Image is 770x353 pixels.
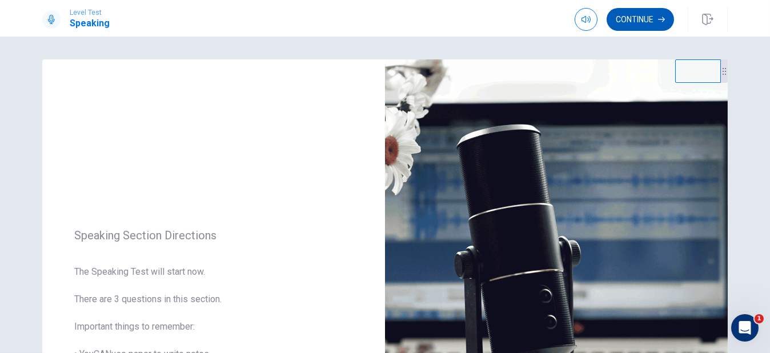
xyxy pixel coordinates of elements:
[731,314,759,342] iframe: Intercom live chat
[74,228,353,242] span: Speaking Section Directions
[755,314,764,323] span: 1
[70,9,110,17] span: Level Test
[607,8,674,31] button: Continue
[70,17,110,30] h1: Speaking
